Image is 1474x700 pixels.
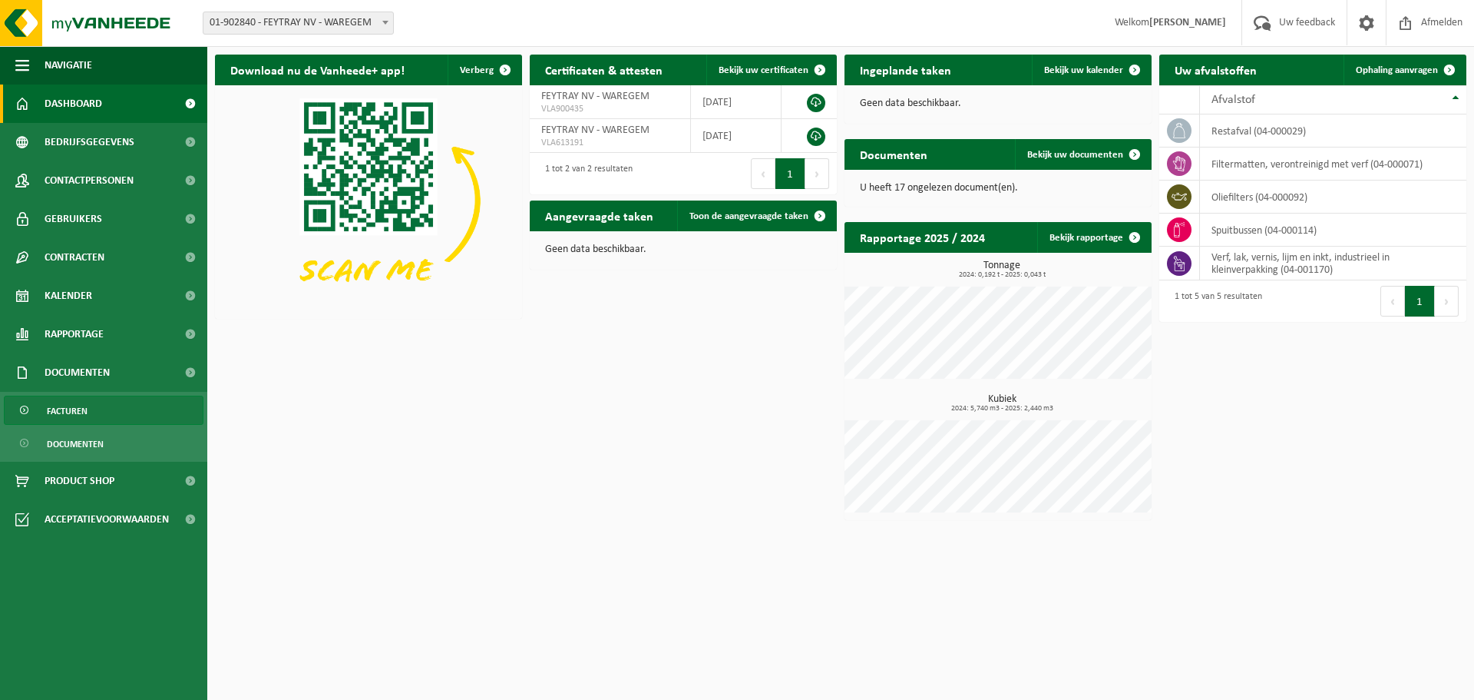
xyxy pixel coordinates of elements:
[1380,286,1405,317] button: Previous
[1356,65,1438,75] span: Ophaling aanvragen
[1200,148,1466,181] td: filtermatten, verontreinigd met verf (04-000071)
[537,157,633,191] div: 1 tot 2 van 2 resultaten
[1037,222,1150,253] a: Bekijk rapportage
[691,119,782,153] td: [DATE]
[844,55,967,85] h2: Ingeplande taken
[45,462,114,500] span: Product Shop
[805,158,829,189] button: Next
[215,55,420,85] h2: Download nu de Vanheede+ app!
[4,396,203,425] a: Facturen
[45,46,92,85] span: Navigatie
[852,405,1152,413] span: 2024: 5,740 m3 - 2025: 2,440 m3
[1211,94,1255,106] span: Afvalstof
[852,260,1152,279] h3: Tonnage
[541,124,649,136] span: FEYTRAY NV - WAREGEM
[45,277,92,315] span: Kalender
[1167,284,1262,318] div: 1 tot 5 van 5 resultaten
[545,244,821,255] p: Geen data beschikbaar.
[541,137,679,149] span: VLA613191
[448,55,521,85] button: Verberg
[1027,150,1123,160] span: Bekijk uw documenten
[1159,55,1272,85] h2: Uw afvalstoffen
[852,394,1152,413] h3: Kubiek
[1032,55,1150,85] a: Bekijk uw kalender
[775,158,805,189] button: 1
[844,139,943,169] h2: Documenten
[1200,114,1466,148] td: restafval (04-000029)
[45,353,110,392] span: Documenten
[47,396,88,426] span: Facturen
[860,98,1136,109] p: Geen data beschikbaar.
[541,91,649,102] span: FEYTRAY NV - WAREGEM
[1343,55,1465,85] a: Ophaling aanvragen
[47,430,104,459] span: Documenten
[677,201,835,231] a: Toon de aangevraagde taken
[45,161,134,200] span: Contactpersonen
[203,12,394,35] span: 01-902840 - FEYTRAY NV - WAREGEM
[719,65,808,75] span: Bekijk uw certificaten
[751,158,775,189] button: Previous
[45,200,102,238] span: Gebruikers
[852,271,1152,279] span: 2024: 0,192 t - 2025: 0,043 t
[691,85,782,119] td: [DATE]
[706,55,835,85] a: Bekijk uw certificaten
[1200,181,1466,214] td: oliefilters (04-000092)
[860,183,1136,194] p: U heeft 17 ongelezen document(en).
[45,123,134,161] span: Bedrijfsgegevens
[530,55,678,85] h2: Certificaten & attesten
[45,238,104,277] span: Contracten
[45,500,169,539] span: Acceptatievoorwaarden
[1200,214,1466,247] td: spuitbussen (04-000114)
[1435,286,1459,317] button: Next
[530,201,669,231] h2: Aangevraagde taken
[1200,247,1466,280] td: verf, lak, vernis, lijm en inkt, industrieel in kleinverpakking (04-001170)
[1015,139,1150,170] a: Bekijk uw documenten
[203,12,393,34] span: 01-902840 - FEYTRAY NV - WAREGEM
[1149,17,1226,28] strong: [PERSON_NAME]
[844,222,1000,252] h2: Rapportage 2025 / 2024
[45,315,104,353] span: Rapportage
[45,85,102,123] span: Dashboard
[689,211,808,221] span: Toon de aangevraagde taken
[1044,65,1123,75] span: Bekijk uw kalender
[460,65,494,75] span: Verberg
[1405,286,1435,317] button: 1
[541,103,679,115] span: VLA900435
[4,429,203,458] a: Documenten
[215,85,522,316] img: Download de VHEPlus App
